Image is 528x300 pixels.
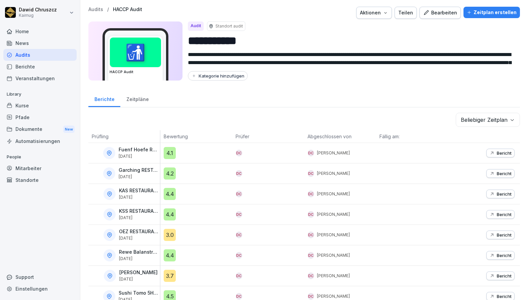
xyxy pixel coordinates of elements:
p: Abgeschlossen von [308,133,373,140]
div: DC [308,170,314,177]
div: DC [308,232,314,238]
div: 4.4 [164,249,176,261]
p: [PERSON_NAME] [317,252,350,258]
div: Zeitpläne [120,90,155,107]
p: Rewe Balanstraße [119,249,159,255]
div: Zeitplan erstellen [467,9,517,16]
div: 3.7 [164,270,176,282]
button: Bericht [486,169,515,178]
a: Kurse [3,100,77,111]
button: Bericht [486,231,515,239]
div: 3.0 [164,229,176,241]
div: DC [308,272,314,279]
p: [PERSON_NAME] [317,273,350,279]
div: DC [308,252,314,259]
a: HACCP Audit [113,7,142,12]
div: DC [236,150,242,156]
div: DC [308,211,314,218]
p: Prüfling [92,133,157,140]
button: Bericht [486,149,515,157]
div: DC [308,150,314,156]
p: Bericht [497,150,512,156]
a: DokumenteNew [3,123,77,136]
div: Berichte [88,90,120,107]
div: Dokumente [3,123,77,136]
h3: HACCP Audit [110,69,161,74]
p: Bericht [497,171,512,176]
div: Aktionen [360,9,388,16]
p: Bericht [497,191,512,197]
div: Audit [188,21,204,31]
div: DC [308,191,314,197]
div: 4.2 [164,167,176,180]
button: Teilen [395,7,417,19]
div: Pfade [3,111,77,123]
p: OEZ RESTAURANT [119,229,159,235]
th: Prüfer [232,130,304,143]
p: Standort audit [215,23,243,29]
p: [PERSON_NAME] [119,270,158,276]
p: Fuenf Hoefe RESTAURANT [119,147,159,153]
div: DC [236,272,242,279]
div: DC [236,232,242,238]
p: / [107,7,109,12]
button: Bericht [486,271,515,280]
p: Dawid Chruszcz [19,7,57,13]
p: Bericht [497,294,512,299]
p: [PERSON_NAME] [317,150,350,156]
p: [DATE] [119,236,159,241]
p: KSS RESTAURANT [119,208,159,214]
a: Einstellungen [3,283,77,295]
a: Automatisierungen [3,135,77,147]
p: KAS RESTAURANT [119,188,159,194]
a: Berichte [3,61,77,72]
a: Home [3,26,77,37]
p: [DATE] [119,195,159,200]
p: Kaimug [19,13,57,18]
p: [DATE] [119,256,159,261]
div: New [63,126,75,133]
p: Bericht [497,253,512,258]
div: 4.4 [164,208,176,220]
div: Support [3,271,77,283]
div: Kategorie hinzufügen [191,73,244,79]
a: Mitarbeiter [3,162,77,174]
div: 🚮 [110,38,161,67]
p: [PERSON_NAME] [317,170,350,177]
div: DC [236,170,242,177]
p: Bewertung [164,133,229,140]
div: 4.1 [164,147,176,159]
button: Zeitplan erstellen [463,7,520,18]
a: Audits [3,49,77,61]
div: DC [236,252,242,259]
div: Teilen [398,9,413,16]
th: Fällig am: [376,130,448,143]
button: Bericht [486,190,515,198]
p: [DATE] [119,277,158,282]
button: Bearbeiten [419,7,461,19]
p: [PERSON_NAME] [317,211,350,217]
a: Audits [88,7,103,12]
div: DC [236,293,242,300]
div: Bearbeiten [423,9,457,16]
a: News [3,37,77,49]
p: Bericht [497,273,512,279]
p: People [3,152,77,162]
a: Standorte [3,174,77,186]
a: Veranstaltungen [3,72,77,84]
div: DC [236,211,242,218]
p: Library [3,89,77,100]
